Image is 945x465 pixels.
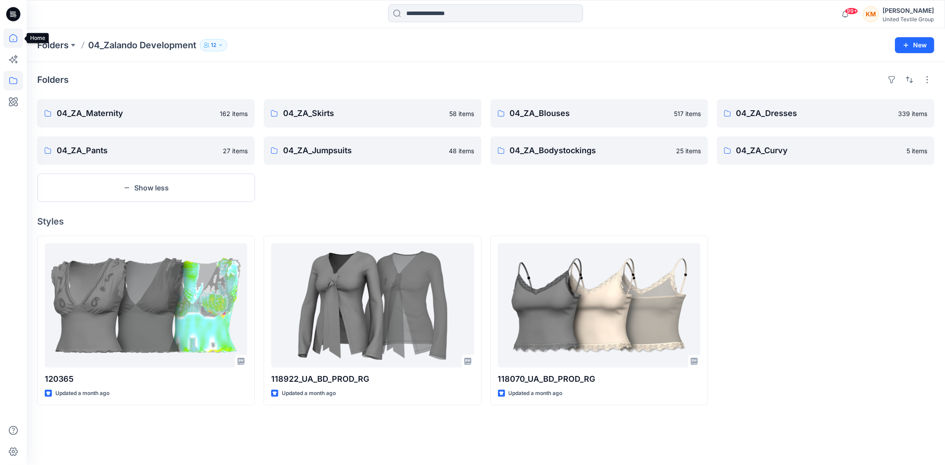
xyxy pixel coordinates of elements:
[898,109,927,118] p: 339 items
[717,99,934,128] a: 04_ZA_Dresses339 items
[676,146,701,155] p: 25 items
[37,174,255,202] button: Show less
[37,39,69,51] a: Folders
[863,6,879,22] div: KM
[271,373,474,385] p: 118922_UA_BD_PROD_RG
[498,243,700,368] a: 118070_UA_BD_PROD_RG
[883,5,934,16] div: [PERSON_NAME]
[736,144,901,157] p: 04_ZA_Curvy
[674,109,701,118] p: 517 items
[450,109,474,118] p: 58 items
[45,373,247,385] p: 120365
[490,99,708,128] a: 04_ZA_Blouses517 items
[510,144,671,157] p: 04_ZA_Bodystockings
[271,243,474,368] a: 118922_UA_BD_PROD_RG
[45,243,247,368] a: 120365
[57,107,214,120] p: 04_ZA_Maternity
[57,144,218,157] p: 04_ZA_Pants
[845,8,858,15] span: 99+
[895,37,934,53] button: New
[211,40,216,50] p: 12
[906,146,927,155] p: 5 items
[283,144,443,157] p: 04_ZA_Jumpsuits
[55,389,109,398] p: Updated a month ago
[283,107,444,120] p: 04_ZA_Skirts
[510,107,669,120] p: 04_ZA_Blouses
[264,99,481,128] a: 04_ZA_Skirts58 items
[88,39,196,51] p: 04_Zalando Development
[282,389,336,398] p: Updated a month ago
[220,109,248,118] p: 162 items
[717,136,934,165] a: 04_ZA_Curvy5 items
[883,16,934,23] div: United Textile Group
[37,74,69,85] h4: Folders
[37,216,934,227] h4: Styles
[264,136,481,165] a: 04_ZA_Jumpsuits48 items
[449,146,474,155] p: 48 items
[223,146,248,155] p: 27 items
[509,389,563,398] p: Updated a month ago
[37,136,255,165] a: 04_ZA_Pants27 items
[37,99,255,128] a: 04_ZA_Maternity162 items
[490,136,708,165] a: 04_ZA_Bodystockings25 items
[200,39,227,51] button: 12
[736,107,893,120] p: 04_ZA_Dresses
[498,373,700,385] p: 118070_UA_BD_PROD_RG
